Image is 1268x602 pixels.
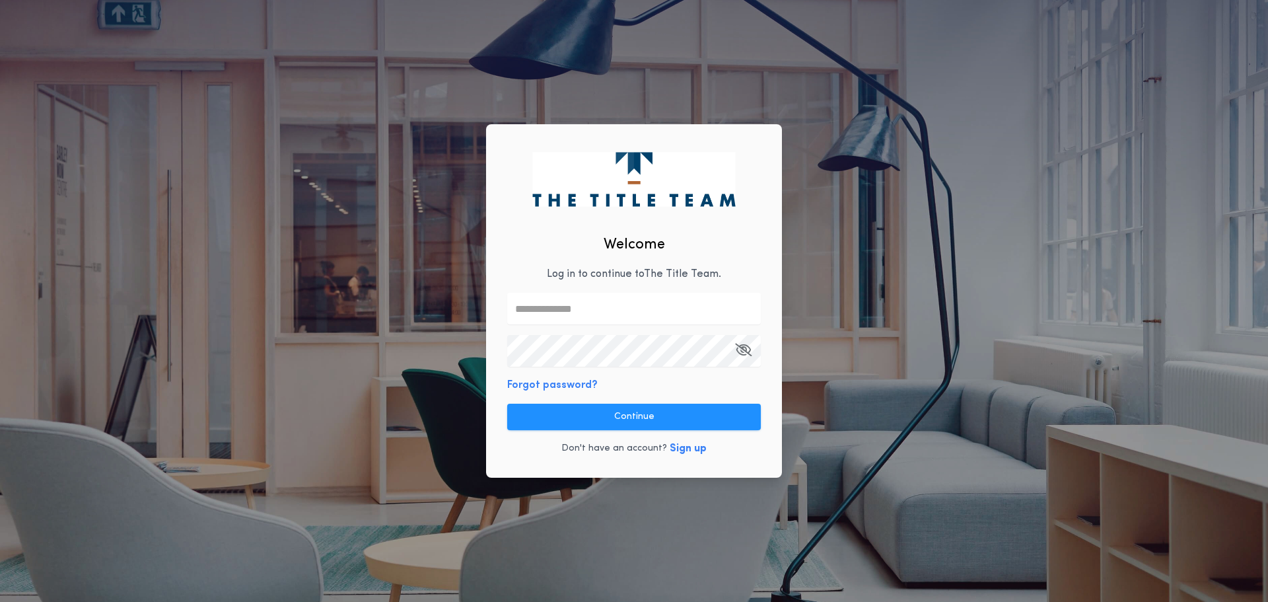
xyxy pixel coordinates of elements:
[507,377,598,393] button: Forgot password?
[670,441,707,457] button: Sign up
[547,266,721,282] p: Log in to continue to The Title Team .
[507,404,761,430] button: Continue
[604,234,665,256] h2: Welcome
[561,442,667,455] p: Don't have an account?
[532,152,735,206] img: logo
